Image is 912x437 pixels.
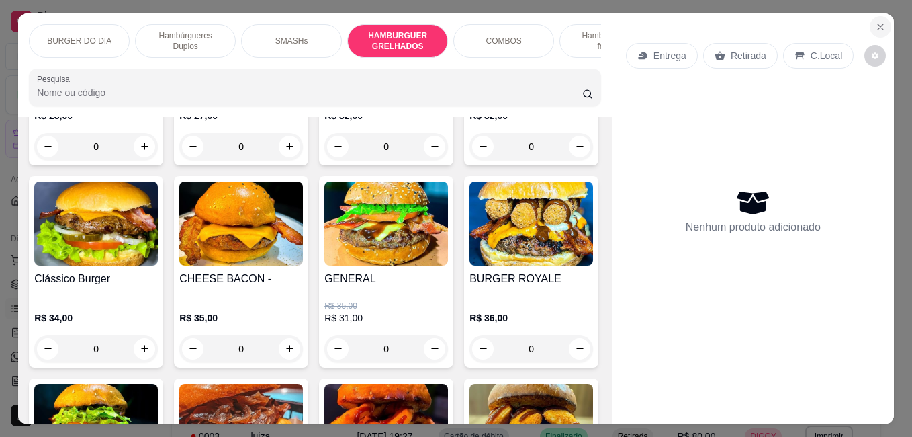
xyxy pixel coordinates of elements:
[275,36,308,46] p: SMASHs
[686,219,821,235] p: Nenhum produto adicionado
[469,311,593,325] p: R$ 36,00
[569,136,590,157] button: increase-product-quantity
[469,271,593,287] h4: BURGER ROYALE
[324,311,448,325] p: R$ 31,00
[37,73,75,85] label: Pesquisa
[731,49,766,63] p: Retirada
[486,36,521,46] p: COMBOS
[146,30,224,52] p: Hambúrgueres Duplos
[34,311,158,325] p: R$ 34,00
[37,86,582,100] input: Pesquisa
[359,30,437,52] p: HAMBURGUER GRELHADOS
[870,16,891,38] button: Close
[469,182,593,266] img: product-image
[34,182,158,266] img: product-image
[324,271,448,287] h4: GENERAL
[34,271,158,287] h4: Clássico Burger
[324,182,448,266] img: product-image
[179,311,303,325] p: R$ 35,00
[472,136,494,157] button: decrease-product-quantity
[324,301,448,311] p: R$ 35,00
[179,271,303,287] h4: CHEESE BACON -
[811,49,842,63] p: C.Local
[571,30,649,52] p: Hambúrguer de frango!
[134,136,155,157] button: increase-product-quantity
[37,136,58,157] button: decrease-product-quantity
[653,49,686,63] p: Entrega
[47,36,111,46] p: BURGER DO DIA
[179,182,303,266] img: product-image
[864,45,886,67] button: decrease-product-quantity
